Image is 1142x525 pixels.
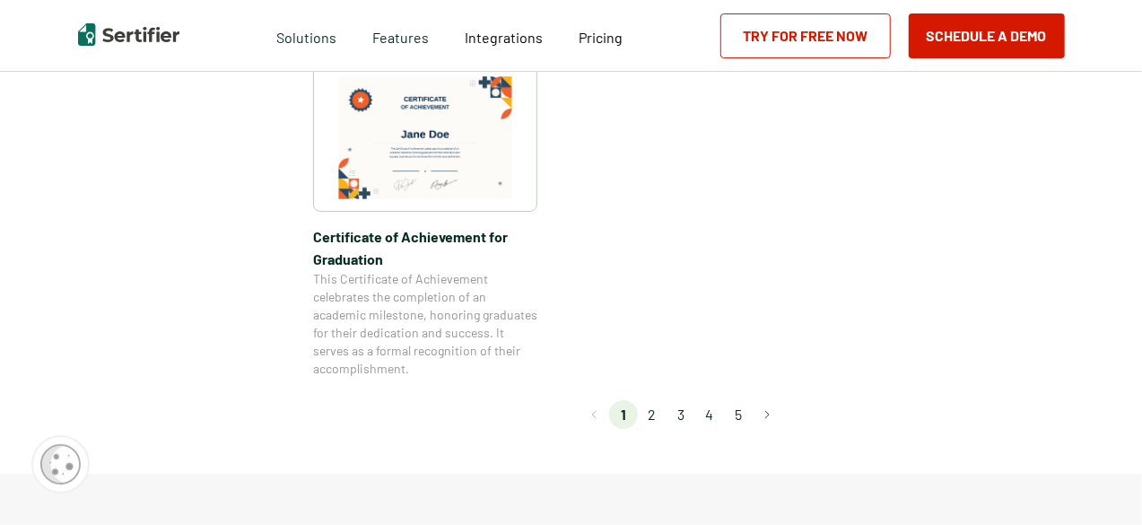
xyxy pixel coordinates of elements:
a: Certificate of Achievement for GraduationCertificate of Achievement for GraduationThis Certificat... [313,64,537,378]
li: page 4 [695,400,724,429]
li: page 1 [609,400,638,429]
li: page 5 [724,400,753,429]
span: Pricing [579,29,623,46]
button: Schedule a Demo [909,13,1065,58]
iframe: Chat Widget [1052,439,1142,525]
li: page 3 [667,400,695,429]
img: Sertifier | Digital Credentialing Platform [78,23,179,46]
a: Try for Free Now [720,13,891,58]
a: Integrations [465,24,543,47]
img: Certificate of Achievement for Graduation [338,76,512,199]
span: Integrations [465,29,543,46]
button: Go to previous page [580,400,609,429]
a: Pricing [579,24,623,47]
span: This Certificate of Achievement celebrates the completion of an academic milestone, honoring grad... [313,270,537,378]
span: Features [372,24,429,47]
img: Cookie Popup Icon [40,444,81,485]
span: Solutions [276,24,336,47]
span: Certificate of Achievement for Graduation [313,225,537,270]
button: Go to next page [753,400,781,429]
li: page 2 [638,400,667,429]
